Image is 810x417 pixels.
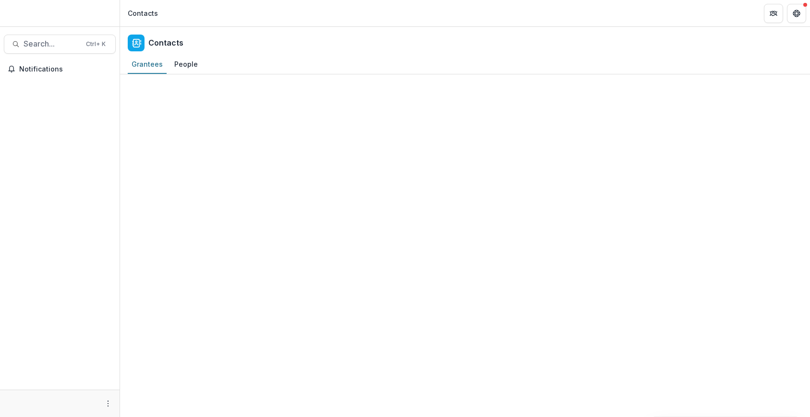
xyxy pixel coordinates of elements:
[128,8,158,18] div: Contacts
[170,55,202,74] a: People
[24,39,80,48] span: Search...
[4,35,116,54] button: Search...
[170,57,202,71] div: People
[84,39,108,49] div: Ctrl + K
[128,57,167,71] div: Grantees
[4,61,116,77] button: Notifications
[148,38,183,48] h2: Contacts
[19,65,112,73] span: Notifications
[128,55,167,74] a: Grantees
[124,6,162,20] nav: breadcrumb
[764,4,783,23] button: Partners
[102,398,114,409] button: More
[787,4,806,23] button: Get Help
